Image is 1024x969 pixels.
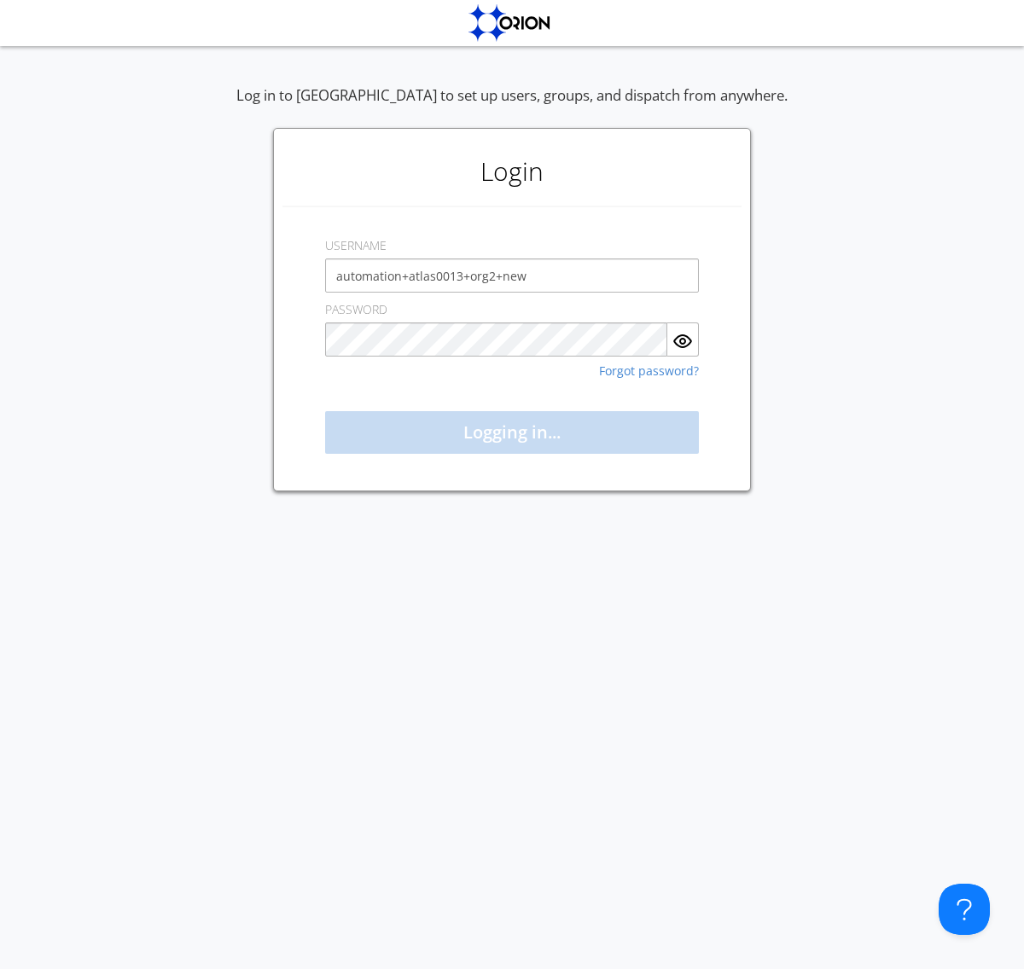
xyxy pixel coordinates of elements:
div: Log in to [GEOGRAPHIC_DATA] to set up users, groups, and dispatch from anywhere. [236,85,788,128]
button: Logging in... [325,411,699,454]
img: eye.svg [672,331,693,351]
label: PASSWORD [325,301,387,318]
input: Password [325,322,667,357]
label: USERNAME [325,237,387,254]
button: Show Password [667,322,699,357]
a: Forgot password? [599,365,699,377]
h1: Login [282,137,742,206]
iframe: Toggle Customer Support [939,884,990,935]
